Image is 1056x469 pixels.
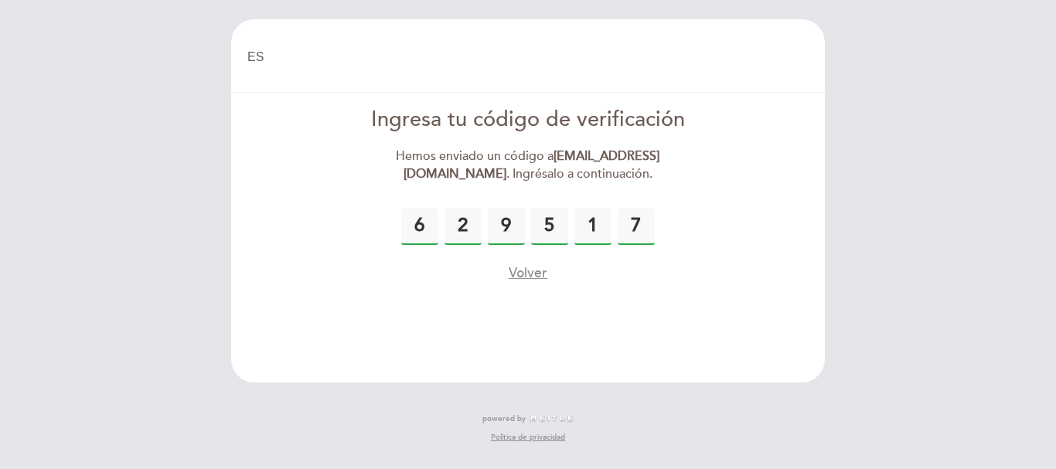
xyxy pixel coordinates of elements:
[491,432,565,443] a: Política de privacidad
[445,208,482,245] input: 0
[482,413,574,424] a: powered by
[351,148,706,183] div: Hemos enviado un código a . Ingrésalo a continuación.
[530,415,574,423] img: MEITRE
[401,208,438,245] input: 0
[482,413,526,424] span: powered by
[531,208,568,245] input: 0
[488,208,525,245] input: 0
[351,105,706,135] div: Ingresa tu código de verificación
[618,208,655,245] input: 0
[574,208,611,245] input: 0
[509,263,547,283] button: Volver
[404,148,660,182] strong: [EMAIL_ADDRESS][DOMAIN_NAME]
